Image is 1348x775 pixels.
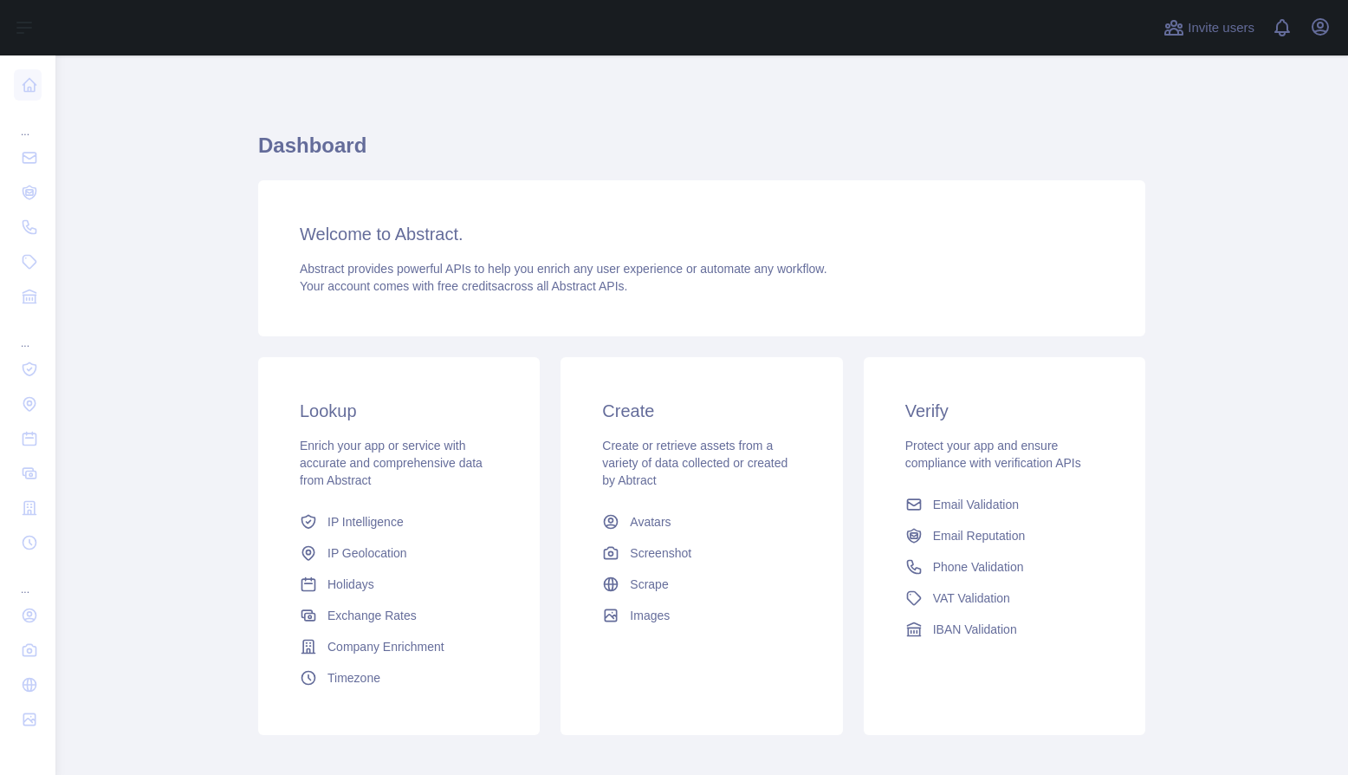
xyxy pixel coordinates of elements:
[630,576,668,593] span: Scrape
[898,520,1111,551] a: Email Reputation
[327,607,417,624] span: Exchange Rates
[630,607,670,624] span: Images
[933,527,1026,544] span: Email Reputation
[933,621,1017,638] span: IBAN Validation
[14,562,42,596] div: ...
[933,558,1024,576] span: Phone Validation
[14,316,42,350] div: ...
[898,551,1111,583] a: Phone Validation
[595,569,807,600] a: Scrape
[293,537,505,569] a: IP Geolocation
[293,631,505,662] a: Company Enrichment
[905,399,1104,423] h3: Verify
[327,669,380,687] span: Timezone
[437,279,497,293] span: free credits
[595,537,807,569] a: Screenshot
[595,600,807,631] a: Images
[300,262,827,276] span: Abstract provides powerful APIs to help you enrich any user experience or automate any workflow.
[630,544,691,562] span: Screenshot
[300,279,627,293] span: Your account comes with across all Abstract APIs.
[905,439,1081,470] span: Protect your app and ensure compliance with verification APIs
[300,439,483,487] span: Enrich your app or service with accurate and comprehensive data from Abstract
[327,576,374,593] span: Holidays
[602,439,787,487] span: Create or retrieve assets from a variety of data collected or created by Abtract
[293,600,505,631] a: Exchange Rates
[293,506,505,537] a: IP Intelligence
[602,399,800,423] h3: Create
[327,513,404,531] span: IP Intelligence
[300,222,1104,246] h3: Welcome to Abstract.
[898,583,1111,614] a: VAT Validation
[898,614,1111,645] a: IBAN Validation
[293,569,505,600] a: Holidays
[14,104,42,139] div: ...
[933,589,1010,607] span: VAT Validation
[1188,18,1254,38] span: Invite users
[293,662,505,694] a: Timezone
[258,132,1145,173] h1: Dashboard
[595,506,807,537] a: Avatars
[630,513,671,531] span: Avatars
[300,399,498,423] h3: Lookup
[327,544,407,562] span: IP Geolocation
[898,489,1111,520] a: Email Validation
[1160,14,1258,42] button: Invite users
[327,638,444,655] span: Company Enrichment
[933,496,1019,513] span: Email Validation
